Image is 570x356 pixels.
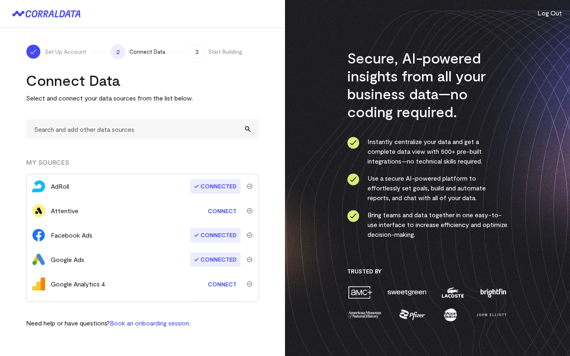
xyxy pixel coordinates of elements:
img: google_ads-c8121f33.png [32,253,45,266]
img: trash-40e54a27.svg [247,183,252,189]
span: Connected [190,301,241,316]
h3: Trusted By [347,268,508,275]
img: attentive-31a3840e.svg [32,204,45,217]
img: adroll-bf69af09.svg [32,180,45,193]
input: Search and add other data sources [26,119,259,139]
h3: Secure, AI-powered insights from all your business data—no coding required. [347,49,508,120]
span: Connected [190,228,241,242]
p: Select and connect your data sources from the list below. [26,93,259,103]
img: sweetgreen-1d1fb32c.png [387,285,427,299]
img: pfizer-e137f5fc.png [398,308,426,322]
span: Connect Data [129,48,165,56]
img: amc-0b11a8f1.png [347,285,373,299]
img: john-elliott-25751c40.png [475,308,508,322]
img: trash-40e54a27.svg [247,232,252,238]
p: Need help or have questions? [26,318,190,328]
img: lacoste-7a6b0538.png [441,285,465,299]
div: MY SOURCES [26,157,259,174]
a: Connect [204,277,241,292]
span: Connected [190,252,241,267]
span: Start Building [208,48,242,56]
span: 3 [189,44,204,59]
li: Use a secure AI-powered platform to effortlessly set goals, build and automate reports, and chat ... [347,173,508,203]
div: Google Analytics 4 [51,279,105,289]
img: trash-40e54a27.svg [247,281,252,287]
img: trash-40e54a27.svg [247,257,252,262]
img: ico-check-white-5ff98cb1.svg [29,48,37,56]
img: moon-juice-c312e729.png [442,308,459,322]
h2: Connect Data [26,71,259,89]
button: Log Out [537,8,562,18]
img: amnh-5afada46.png [347,308,382,322]
span: 2 [111,44,125,59]
img: ico-check-circle-4b19435c.svg [347,137,359,149]
span: Set Up Account [45,48,86,56]
img: trash-40e54a27.svg [247,208,252,214]
img: brightfin-a251e171.png [479,285,508,299]
span: Connected [190,179,241,194]
img: ico-check-circle-4b19435c.svg [347,173,359,186]
img: facebook_ads-56946ca1.svg [32,229,45,242]
li: Instantly centralize your data and get a complete data view with 500+ pre-built integrations—no t... [347,137,508,166]
li: Bring teams and data together in one easy-to-use interface to increase efficiency and optimize de... [347,210,508,239]
img: ico-check-circle-4b19435c.svg [347,210,359,222]
img: google_analytics_4-4ee20295.svg [32,277,45,290]
div: Attentive [51,206,78,216]
a: Connect [204,203,241,218]
div: Google Ads [51,255,84,264]
div: Facebook Ads [51,230,92,240]
a: Book an onboarding session. [110,319,190,327]
div: AdRoll [51,181,69,191]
